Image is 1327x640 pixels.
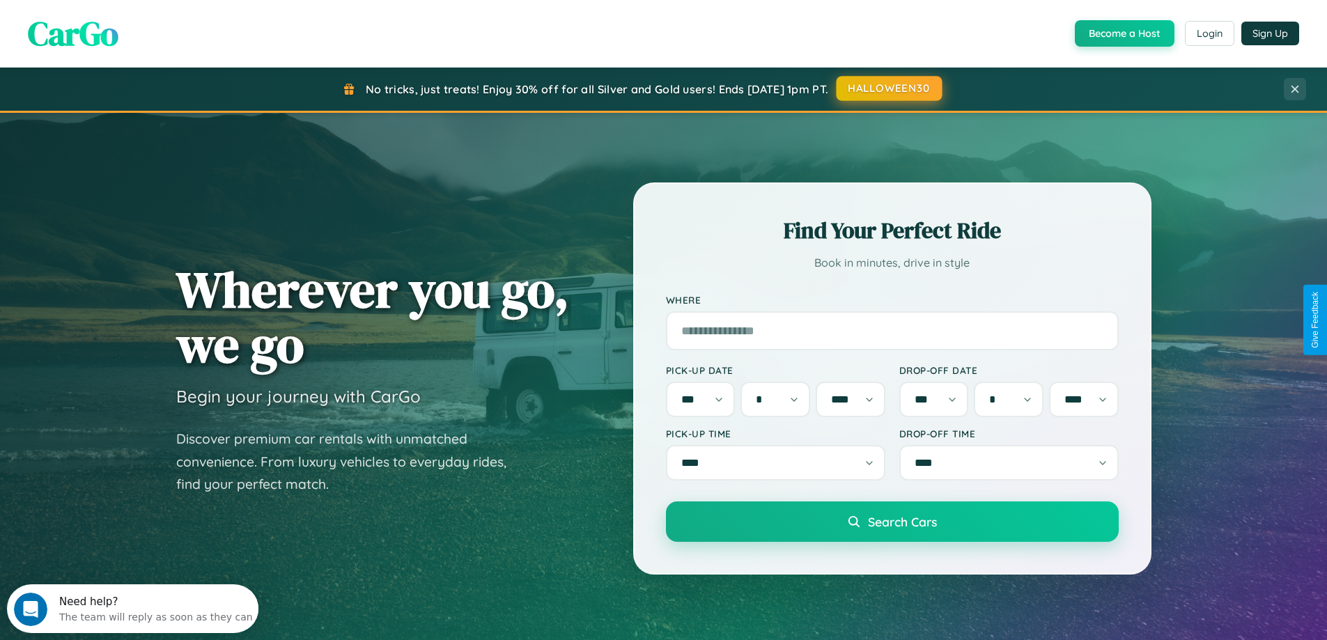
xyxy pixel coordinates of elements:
[1241,22,1299,45] button: Sign Up
[176,428,525,496] p: Discover premium car rentals with unmatched convenience. From luxury vehicles to everyday rides, ...
[176,262,569,372] h1: Wherever you go, we go
[899,428,1119,439] label: Drop-off Time
[666,364,885,376] label: Pick-up Date
[14,593,47,626] iframe: Intercom live chat
[28,10,118,56] span: CarGo
[1185,21,1234,46] button: Login
[837,76,942,101] button: HALLOWEEN30
[666,501,1119,542] button: Search Cars
[6,6,259,44] div: Open Intercom Messenger
[176,386,421,407] h3: Begin your journey with CarGo
[1075,20,1174,47] button: Become a Host
[666,215,1119,246] h2: Find Your Perfect Ride
[868,514,937,529] span: Search Cars
[52,23,246,38] div: The team will reply as soon as they can
[1310,292,1320,348] div: Give Feedback
[52,12,246,23] div: Need help?
[666,428,885,439] label: Pick-up Time
[666,294,1119,306] label: Where
[666,253,1119,273] p: Book in minutes, drive in style
[899,364,1119,376] label: Drop-off Date
[7,584,258,633] iframe: Intercom live chat discovery launcher
[366,82,828,96] span: No tricks, just treats! Enjoy 30% off for all Silver and Gold users! Ends [DATE] 1pm PT.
